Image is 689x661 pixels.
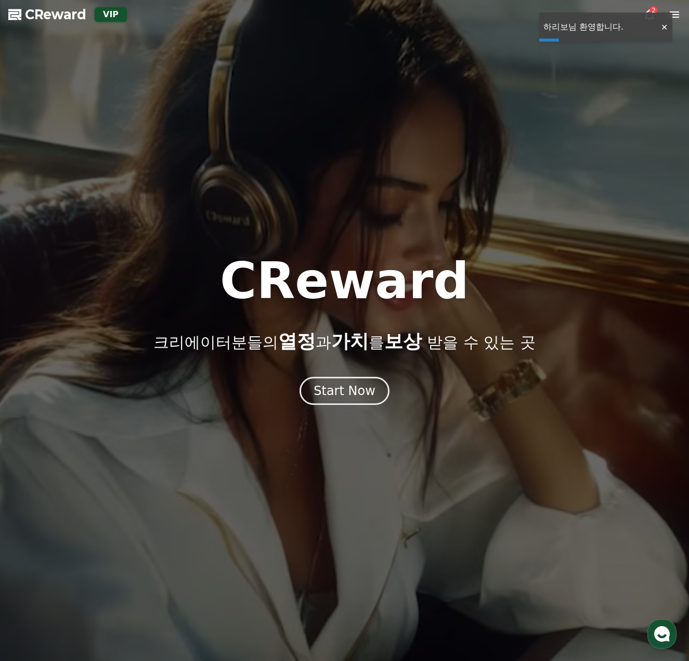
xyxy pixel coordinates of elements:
a: CReward [8,6,86,23]
div: Start Now [314,383,375,399]
a: 대화 [69,330,134,356]
div: VIP [95,7,127,22]
button: Start Now [300,377,389,405]
span: 설정 [161,346,173,354]
span: 가치 [331,330,369,352]
span: 대화 [95,346,108,354]
a: Start Now [300,387,389,397]
h1: CReward [220,256,469,306]
a: 홈 [3,330,69,356]
span: CReward [25,6,86,23]
span: 홈 [33,346,39,354]
a: 2 [643,8,656,21]
p: 크리에이터분들의 과 를 받을 수 있는 곳 [153,331,535,352]
div: 2 [649,6,658,15]
span: 보상 [384,330,422,352]
a: 설정 [134,330,200,356]
span: 열정 [278,330,316,352]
